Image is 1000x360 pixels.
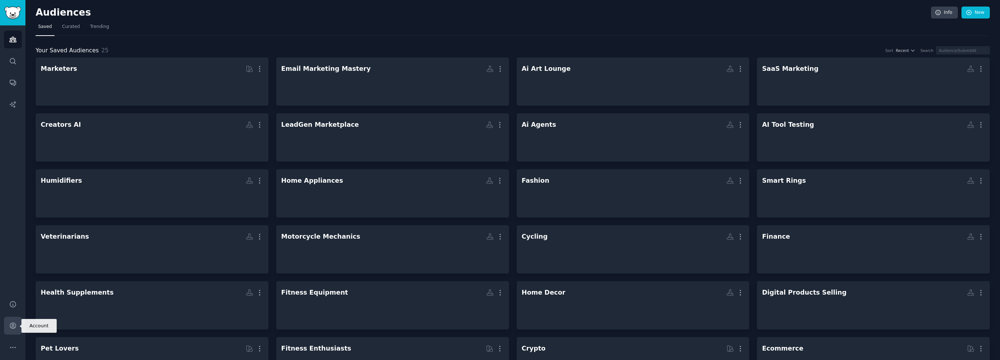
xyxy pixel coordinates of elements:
a: New [961,7,990,19]
a: Saved [36,21,55,36]
a: Home Decor [517,281,750,329]
div: Finance [762,232,790,241]
div: SaaS Marketing [762,64,818,73]
img: GummySearch logo [4,7,21,19]
div: Humidifiers [41,176,82,185]
a: Humidifiers [36,169,269,218]
a: Digital Products Selling [757,281,990,329]
a: AI Tool Testing [757,113,990,162]
a: SaaS Marketing [757,57,990,106]
a: Fashion [517,169,750,218]
a: Ai Art Lounge [517,57,750,106]
a: Veterinarians [36,225,269,274]
a: Health Supplements [36,281,269,329]
div: Marketers [41,64,77,73]
a: Creators AI [36,113,269,162]
a: Smart Rings [757,169,990,218]
span: Your Saved Audiences [36,46,99,55]
a: Home Appliances [276,169,509,218]
div: Sort [886,48,894,53]
div: Ai Art Lounge [522,64,571,73]
div: Ai Agents [522,120,556,129]
a: Finance [757,225,990,274]
a: Fitness Equipment [276,281,509,329]
a: Info [931,7,958,19]
div: Pet Lovers [41,344,79,353]
div: Ecommerce [762,344,803,353]
a: LeadGen Marketplace [276,113,509,162]
div: Cycling [522,232,548,241]
a: Motorcycle Mechanics [276,225,509,274]
span: Recent [896,48,909,53]
div: Smart Rings [762,176,806,185]
div: Search [920,48,934,53]
span: 25 [101,47,109,54]
div: Motorcycle Mechanics [281,232,360,241]
div: Fashion [522,176,549,185]
span: Saved [38,24,52,30]
div: Home Decor [522,288,565,297]
div: Health Supplements [41,288,114,297]
div: Email Marketing Mastery [281,64,371,73]
a: Email Marketing Mastery [276,57,509,106]
h2: Audiences [36,7,931,19]
a: Ai Agents [517,113,750,162]
div: Veterinarians [41,232,89,241]
span: Curated [62,24,80,30]
div: Digital Products Selling [762,288,846,297]
div: Home Appliances [281,176,343,185]
button: Recent [896,48,915,53]
div: AI Tool Testing [762,120,814,129]
a: Trending [88,21,112,36]
div: Creators AI [41,120,81,129]
div: Crypto [522,344,546,353]
div: Fitness Equipment [281,288,348,297]
span: Trending [90,24,109,30]
a: Marketers [36,57,269,106]
div: LeadGen Marketplace [281,120,359,129]
input: Audience/Subreddit [936,46,990,54]
a: Cycling [517,225,750,274]
a: Curated [60,21,82,36]
div: Fitness Enthusiasts [281,344,351,353]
